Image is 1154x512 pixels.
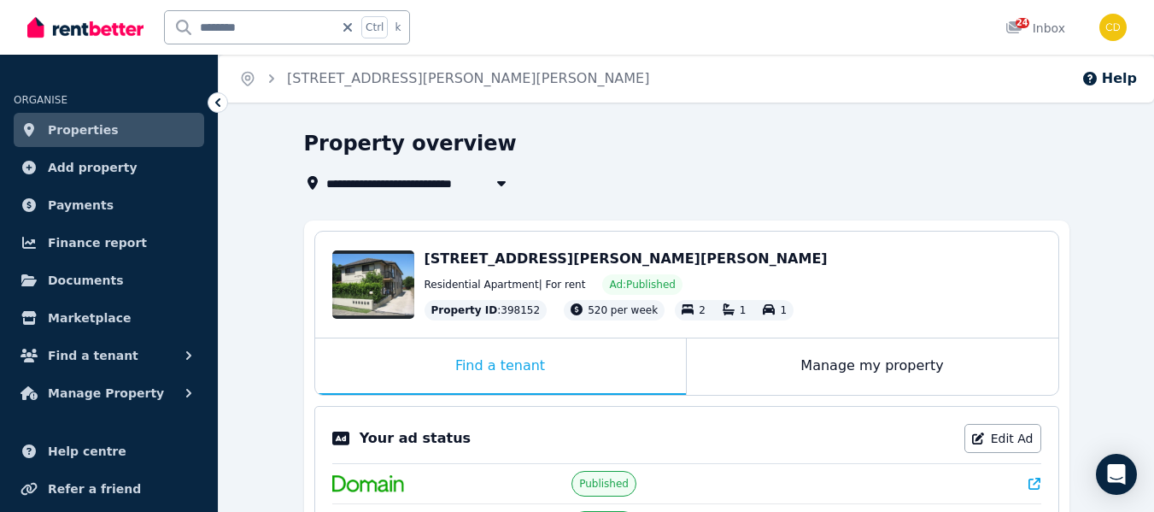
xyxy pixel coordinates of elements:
[27,15,144,40] img: RentBetter
[287,70,649,86] a: [STREET_ADDRESS][PERSON_NAME][PERSON_NAME]
[304,130,517,157] h1: Property overview
[14,188,204,222] a: Payments
[332,475,404,492] img: Domain.com.au
[1096,454,1137,495] div: Open Intercom Messenger
[14,94,67,106] span: ORGANISE
[425,278,586,291] span: Residential Apartment | For rent
[14,338,204,373] button: Find a tenant
[48,232,147,253] span: Finance report
[964,424,1041,453] a: Edit Ad
[1016,18,1029,28] span: 24
[14,472,204,506] a: Refer a friend
[14,226,204,260] a: Finance report
[48,270,124,291] span: Documents
[687,338,1058,395] div: Manage my property
[219,55,670,103] nav: Breadcrumb
[48,308,131,328] span: Marketplace
[699,304,706,316] span: 2
[588,304,658,316] span: 520 per week
[780,304,787,316] span: 1
[431,303,498,317] span: Property ID
[14,301,204,335] a: Marketplace
[48,120,119,140] span: Properties
[1081,68,1137,89] button: Help
[14,113,204,147] a: Properties
[395,21,401,34] span: k
[425,300,548,321] div: : 398152
[14,434,204,468] a: Help centre
[14,150,204,185] a: Add property
[1005,20,1065,37] div: Inbox
[48,345,138,366] span: Find a tenant
[360,428,471,449] p: Your ad status
[425,250,828,267] span: [STREET_ADDRESS][PERSON_NAME][PERSON_NAME]
[609,278,675,291] span: Ad: Published
[48,195,114,215] span: Payments
[48,383,164,403] span: Manage Property
[740,304,747,316] span: 1
[361,16,388,38] span: Ctrl
[48,479,141,499] span: Refer a friend
[48,157,138,178] span: Add property
[14,376,204,410] button: Manage Property
[315,338,686,395] div: Find a tenant
[579,477,629,491] span: Published
[48,441,126,462] span: Help centre
[1099,14,1127,41] img: Chris Dimitropoulos
[14,263,204,297] a: Documents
